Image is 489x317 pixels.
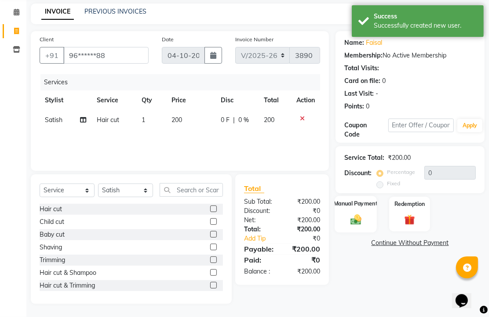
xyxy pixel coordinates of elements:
input: Search or Scan [160,183,223,197]
span: Satish [45,116,62,124]
span: 200 [172,116,182,124]
div: Payable: [237,244,282,254]
div: Paid: [237,255,282,265]
div: Hair cut [40,205,62,214]
button: +91 [40,47,64,64]
th: Action [291,90,320,110]
span: 0 F [221,115,230,125]
div: Service Total: [344,153,384,162]
div: Sub Total: [237,197,282,206]
div: ₹200.00 [282,244,327,254]
th: Service [91,90,137,110]
span: Hair cut [97,116,119,124]
label: Manual Payment [334,199,378,208]
a: INVOICE [41,4,74,20]
div: Hair cut & Shampoo [40,268,96,277]
a: PREVIOUS INVOICES [84,7,146,15]
div: Membership: [344,51,383,60]
div: Success [374,12,477,21]
input: Search by Name/Mobile/Email/Code [63,47,149,64]
label: Redemption [394,200,425,208]
div: 0 [382,76,386,86]
span: 200 [264,116,274,124]
img: _gift.svg [401,213,418,227]
a: Add Tip [237,234,289,243]
div: No Active Membership [344,51,476,60]
th: Qty [136,90,166,110]
div: Balance : [237,267,282,276]
div: ₹200.00 [282,216,327,225]
div: Shaving [40,243,62,252]
th: Total [259,90,291,110]
div: Successfully created new user. [374,21,477,30]
div: Hair cut & Trimming [40,281,95,290]
div: ₹200.00 [282,267,327,276]
div: Coupon Code [344,121,388,139]
label: Percentage [387,168,415,176]
span: 1 [142,116,145,124]
div: ₹0 [282,206,327,216]
div: 0 [366,102,369,111]
div: Net: [237,216,282,225]
span: 0 % [239,115,249,125]
div: Services [40,74,327,90]
div: Total Visits: [344,64,379,73]
th: Disc [216,90,259,110]
th: Price [166,90,215,110]
a: Continue Without Payment [337,238,483,248]
div: Name: [344,38,364,47]
div: ₹200.00 [282,225,327,234]
label: Date [162,36,174,43]
div: - [376,89,378,98]
div: Card on file: [344,76,380,86]
div: ₹0 [282,255,327,265]
div: Total: [237,225,282,234]
label: Fixed [387,180,400,187]
div: Trimming [40,256,65,265]
span: Total [244,184,264,193]
div: ₹200.00 [282,197,327,206]
span: | [234,115,235,125]
label: Client [40,36,54,43]
div: ₹0 [289,234,327,243]
div: ₹200.00 [388,153,411,162]
div: Last Visit: [344,89,374,98]
div: Discount: [237,206,282,216]
div: Baby cut [40,230,65,239]
a: Faisal [366,38,382,47]
div: Points: [344,102,364,111]
input: Enter Offer / Coupon Code [388,119,454,132]
label: Invoice Number [235,36,274,43]
iframe: chat widget [452,282,480,308]
button: Apply [457,119,482,132]
div: Discount: [344,169,372,178]
div: Child cut [40,217,64,227]
img: _cash.svg [347,213,365,226]
th: Stylist [40,90,91,110]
